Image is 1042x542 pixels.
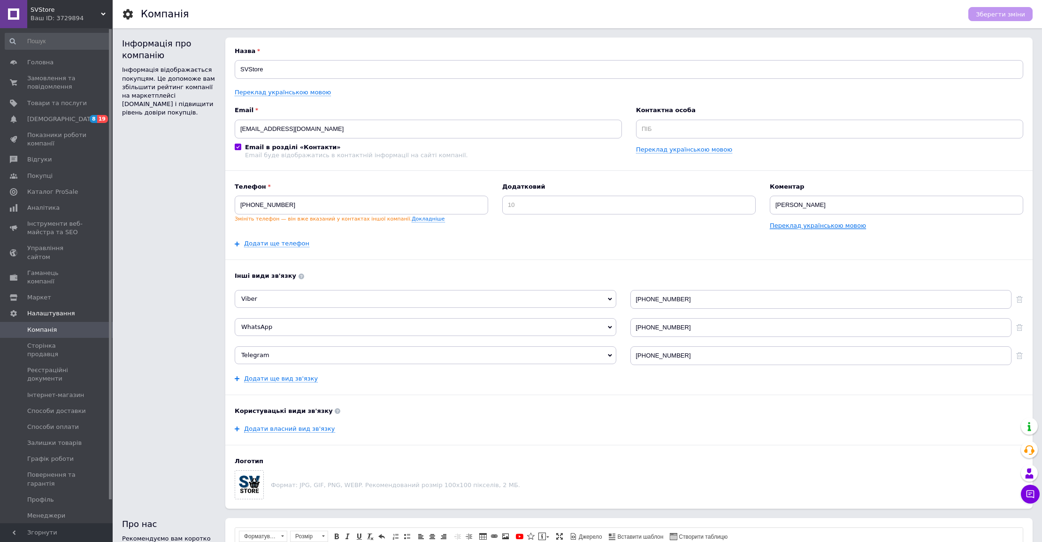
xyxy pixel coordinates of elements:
[616,533,664,541] span: Вставити шаблон
[27,293,51,302] span: Маркет
[343,531,353,542] a: Курсив (⌘+I)
[239,531,287,542] a: Форматування
[770,196,1023,214] input: Наприклад: Бухгалтерія
[502,196,756,214] input: 10
[235,47,1023,55] b: Назва
[770,183,1023,191] b: Коментар
[90,115,97,123] span: 8
[427,531,437,542] a: По центру
[235,89,331,96] a: Переклад українською мовою
[27,511,65,520] span: Менеджери
[27,309,75,318] span: Налаштування
[27,423,79,431] span: Способи оплати
[27,99,87,107] span: Товари та послуги
[354,531,364,542] a: Підкреслений (⌘+U)
[376,531,387,542] a: Повернути (⌘+Z)
[554,531,565,542] a: Максимізувати
[241,323,272,330] span: WhatsApp
[244,425,335,433] a: Додати власний вид зв'язку
[27,455,74,463] span: Графік роботи
[235,196,488,214] input: +38 096 0000000
[122,518,216,530] div: Про нас
[5,33,111,50] input: Пошук
[241,295,257,302] span: Viber
[27,496,54,504] span: Профіль
[27,155,52,164] span: Відгуки
[9,9,778,182] body: Редактор, AA983199-464B-41C2-900A-5C4DC21F234F
[31,14,113,23] div: Ваш ID: 3729894
[9,69,778,89] p: На сайте нашей компании представлен подробный каталог предлагаемого товара и его важнейших технич...
[235,216,445,222] span: Змініть телефон — він вже вказаний у контактах іншої компанії.
[537,531,551,542] a: Вставити повідомлення
[526,531,536,542] a: Вставити іконку
[27,342,87,359] span: Сторінка продавця
[489,531,499,542] a: Вставити/Редагувати посилання (⌘+L)
[452,531,463,542] a: Зменшити відступ
[27,366,87,383] span: Реєстраційні документи
[500,531,511,542] a: Зображення
[27,131,87,148] span: Показники роботи компанії
[27,204,60,212] span: Аналітика
[122,38,216,61] div: Інформація про компанію
[478,531,488,542] a: Таблиця
[245,144,341,151] b: Email в розділі «Контакти»
[412,216,444,222] a: Докладніше
[636,120,1023,138] input: ПІБ
[235,457,1023,466] b: Логотип
[122,66,216,117] div: Інформація відображається покупцям. Це допоможе вам збільшити рейтинг компанії на маркетплейсі [D...
[244,240,309,247] a: Додати ще телефон
[770,222,866,229] a: Переклад українською мовою
[502,183,756,191] b: Додатковий
[27,326,57,334] span: Компанія
[31,6,101,14] span: SVStore
[464,531,474,542] a: Збільшити відступ
[636,146,732,153] a: Переклад українською мовою
[141,8,189,20] h1: Компанія
[244,375,318,382] a: Додати ще вид зв'язку
[27,188,78,196] span: Каталог ProSale
[235,272,1023,280] b: Інші види зв'язку
[391,531,401,542] a: Вставити/видалити нумерований список
[27,471,87,488] span: Повернення та гарантія
[239,531,278,542] span: Форматування
[27,172,53,180] span: Покупці
[514,531,525,542] a: Додати відео з YouTube
[636,106,1023,115] b: Контактна особа
[235,60,1023,79] input: Назва вашої компанії
[241,351,269,359] span: Telegram
[365,531,375,542] a: Видалити форматування
[331,531,342,542] a: Жирний (⌘+B)
[235,120,622,138] input: Електронна адреса
[577,533,602,541] span: Джерело
[438,531,449,542] a: По правому краю
[235,407,1023,415] b: Користувацькі види зв'язку
[1021,485,1040,504] button: Чат з покупцем
[27,269,87,286] span: Гаманець компанії
[27,244,87,261] span: Управління сайтом
[668,531,729,542] a: Створити таблицю
[607,531,665,542] a: Вставити шаблон
[568,531,604,542] a: Джерело
[9,28,778,48] p: На сегодняшний день "SVStore" это динамично развивающаяся компания, стремящаяся создать систему к...
[27,115,97,123] span: [DEMOGRAPHIC_DATA]
[27,58,54,67] span: Головна
[27,407,86,415] span: Способи доставки
[27,439,82,447] span: Залишки товарів
[291,531,319,542] span: Розмір
[9,95,778,105] p: Сотрудничество с нами дарит такие преимущества:
[9,53,778,63] p: Поставляемая нами продукция – это качественный, высокотехнологичный, надежный бытовой и полупрофе...
[27,220,87,237] span: Інструменти веб-майстра та SEO
[27,74,87,91] span: Замовлення та повідомлення
[28,111,759,121] li: профессионализм консультантов;
[677,533,728,541] span: Створити таблицю
[9,9,778,20] h2: SVStore одна из ведущих компаний в оптовой и розничной торговле электроинструментом в [GEOGRAPHIC...
[245,152,468,159] div: Email буде відображатись в контактній інформації на сайті компанії.
[27,391,84,399] span: Інтернет-магазин
[416,531,426,542] a: По лівому краю
[271,481,1023,489] p: Формат: JPG, GIF, PNG, WEBP. Рекомендований розмір 100х100 пікселів, 2 МБ.
[235,106,622,115] b: Email
[290,531,328,542] a: Розмір
[97,115,108,123] span: 19
[402,531,412,542] a: Вставити/видалити маркований список
[235,183,488,191] b: Телефон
